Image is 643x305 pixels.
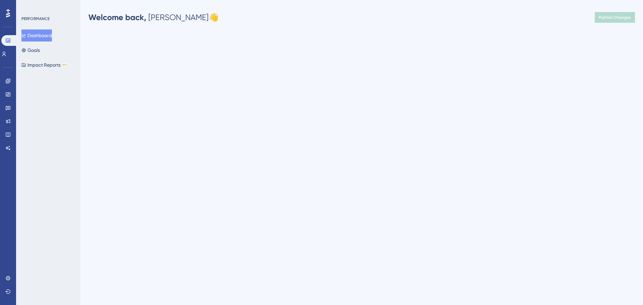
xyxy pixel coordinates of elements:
div: BETA [62,63,68,67]
div: PERFORMANCE [21,16,50,21]
button: Dashboard [21,29,52,42]
div: [PERSON_NAME] 👋 [88,12,219,23]
span: Welcome back, [88,12,146,22]
button: Publish Changes [595,12,635,23]
span: Publish Changes [599,15,631,20]
button: Impact ReportsBETA [21,59,68,71]
button: Goals [21,44,40,56]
